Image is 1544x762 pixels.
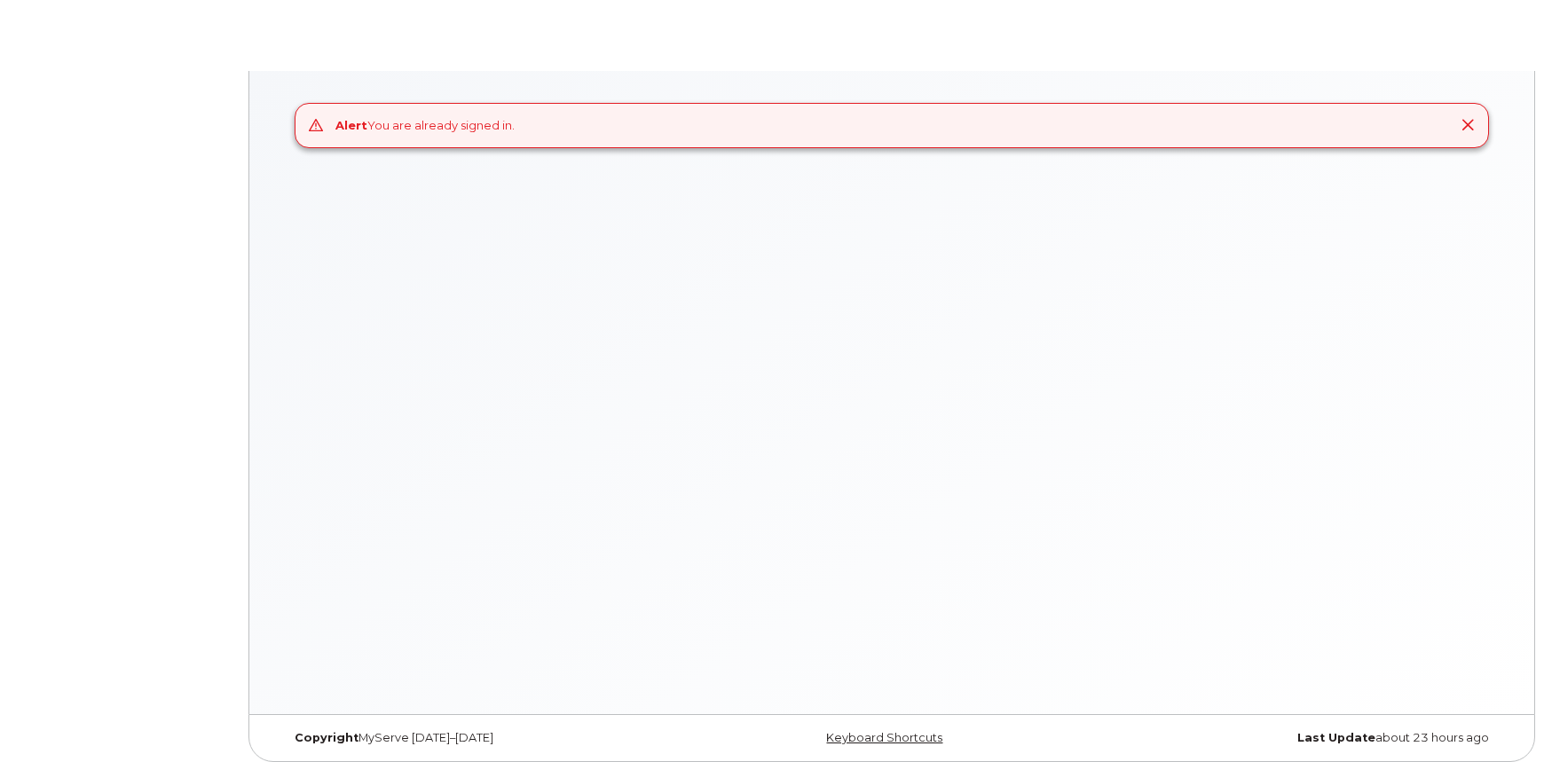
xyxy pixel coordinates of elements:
[335,117,515,134] div: You are already signed in.
[335,118,367,132] strong: Alert
[1297,731,1375,744] strong: Last Update
[295,731,358,744] strong: Copyright
[826,731,942,744] a: Keyboard Shortcuts
[281,731,689,745] div: MyServe [DATE]–[DATE]
[1095,731,1502,745] div: about 23 hours ago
